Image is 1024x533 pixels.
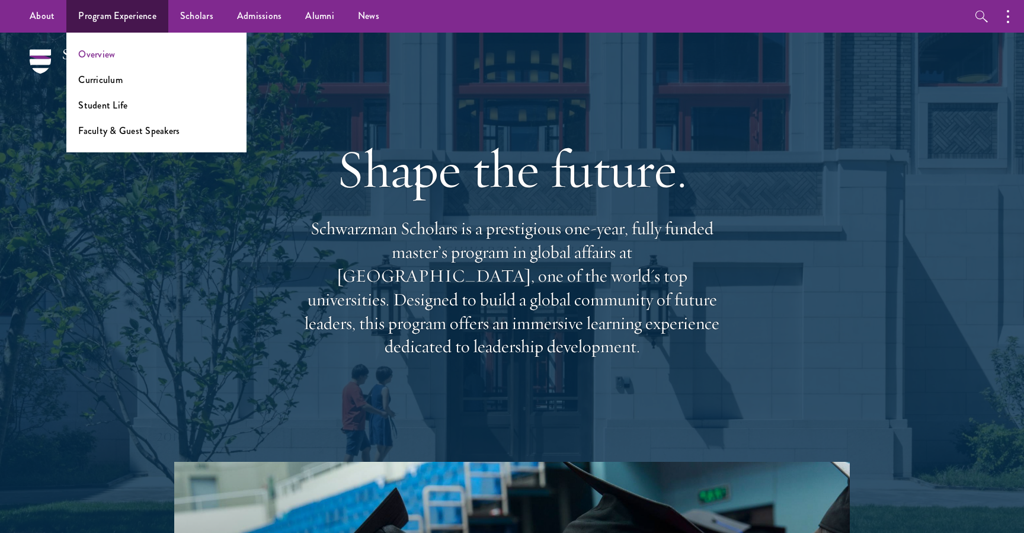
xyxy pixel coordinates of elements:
img: Schwarzman Scholars [30,49,154,91]
a: Overview [78,47,115,61]
a: Student Life [78,98,127,112]
h1: Shape the future. [299,136,725,202]
a: Faculty & Guest Speakers [78,124,180,138]
p: Schwarzman Scholars is a prestigious one-year, fully funded master’s program in global affairs at... [299,217,725,359]
a: Curriculum [78,73,123,87]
